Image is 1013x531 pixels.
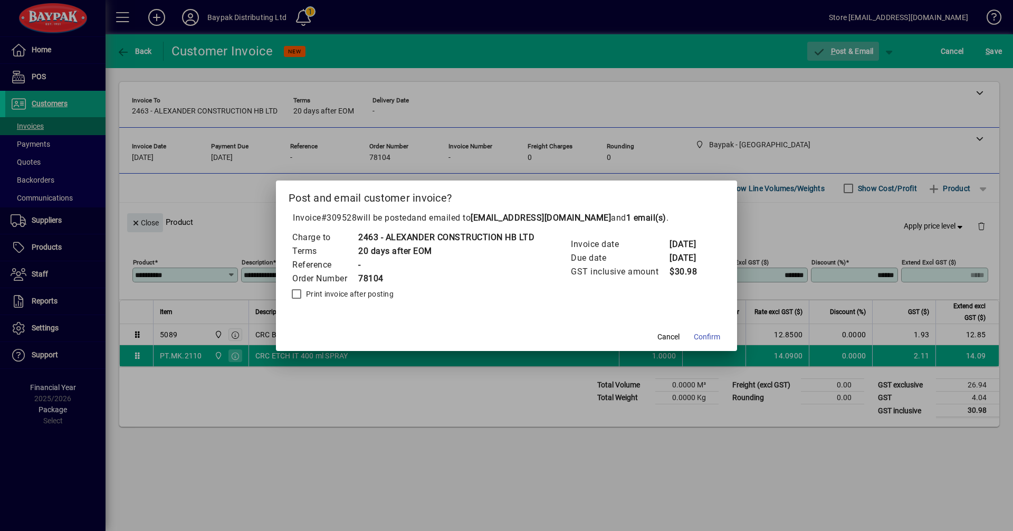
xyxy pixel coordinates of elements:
[304,289,394,299] label: Print invoice after posting
[694,331,720,343] span: Confirm
[321,213,357,223] span: #309528
[358,244,534,258] td: 20 days after EOM
[669,265,711,279] td: $30.98
[570,238,669,251] td: Invoice date
[292,258,358,272] td: Reference
[292,231,358,244] td: Charge to
[412,213,666,223] span: and emailed to
[690,328,724,347] button: Confirm
[669,251,711,265] td: [DATE]
[289,212,724,224] p: Invoice will be posted .
[358,231,534,244] td: 2463 - ALEXANDER CONSTRUCTION HB LTD
[358,258,534,272] td: -
[626,213,666,223] b: 1 email(s)
[611,213,666,223] span: and
[292,244,358,258] td: Terms
[669,238,711,251] td: [DATE]
[358,272,534,286] td: 78104
[652,328,685,347] button: Cancel
[471,213,611,223] b: [EMAIL_ADDRESS][DOMAIN_NAME]
[292,272,358,286] td: Order Number
[657,331,680,343] span: Cancel
[570,265,669,279] td: GST inclusive amount
[570,251,669,265] td: Due date
[276,181,737,211] h2: Post and email customer invoice?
